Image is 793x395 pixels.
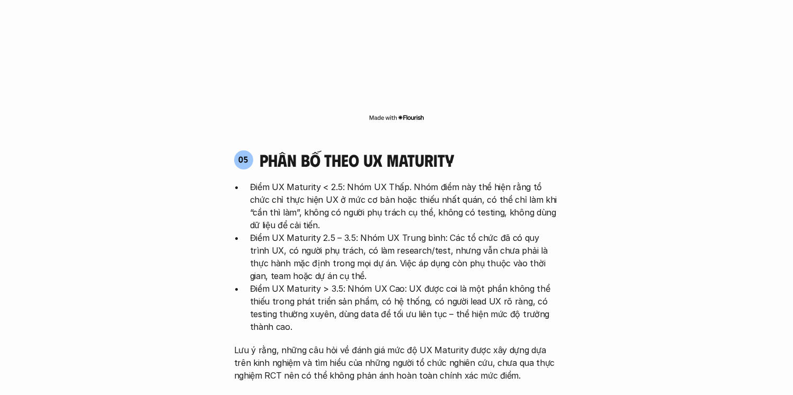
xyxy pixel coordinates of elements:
[369,113,424,122] img: Made with Flourish
[260,150,454,170] h4: phân bố theo ux maturity
[250,231,559,282] p: Điểm UX Maturity 2.5 – 3.5: Nhóm UX Trung bình: Các tổ chức đã có quy trình UX, có người phụ trác...
[250,282,559,333] p: Điểm UX Maturity > 3.5: Nhóm UX Cao: UX được coi là một phần không thể thiếu trong phát triển sản...
[250,181,559,231] p: Điểm UX Maturity < 2.5: Nhóm UX Thấp. Nhóm điểm này thể hiện rằng tổ chức chỉ thực hiện UX ở mức ...
[238,155,248,164] p: 05
[234,344,559,382] p: Lưu ý rằng, những câu hỏi về đánh giá mức độ UX Maturity được xây dựng dựa trên kinh nghiệm và tì...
